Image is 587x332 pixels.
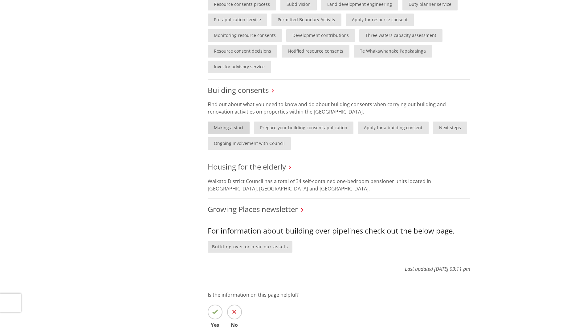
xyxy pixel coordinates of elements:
[208,241,292,253] a: Building over or near our assets
[208,45,277,58] a: Resource consent decisions
[359,29,442,42] a: Three waters capacity assessment
[354,45,432,58] a: Te Whakawhanake Papakaainga
[286,29,355,42] a: Development contributions
[208,122,250,134] a: Making a start
[208,322,222,327] span: Yes
[271,14,341,26] a: Permitted Boundary Activity
[346,14,414,26] a: Apply for resource consent
[282,45,349,58] a: Notified resource consents
[208,259,470,273] p: Last updated [DATE] 03:11 pm
[208,29,282,42] a: Monitoring resource consents
[433,122,467,134] a: Next steps
[208,14,267,26] a: Pre-application service
[208,226,470,235] h3: For information about building over pipelines check out the below page.
[208,291,470,298] p: Is the information on this page helpful?
[208,85,269,95] a: Building consents
[559,306,581,328] iframe: Messenger Launcher
[254,122,353,134] a: Prepare your building consent application
[208,204,298,214] a: Growing Places newsletter
[227,322,242,327] span: No
[208,137,291,150] a: Ongoing involvement with Council
[208,61,271,73] a: Investor advisory service
[208,101,470,115] p: Find out about what you need to know and do about building consents when carrying out building an...
[208,178,470,192] p: Waikato District Council has a total of 34 self-contained one-bedroom pensioner units located in ...
[358,122,429,134] a: Apply for a building consent
[208,162,286,172] a: Housing for the elderly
